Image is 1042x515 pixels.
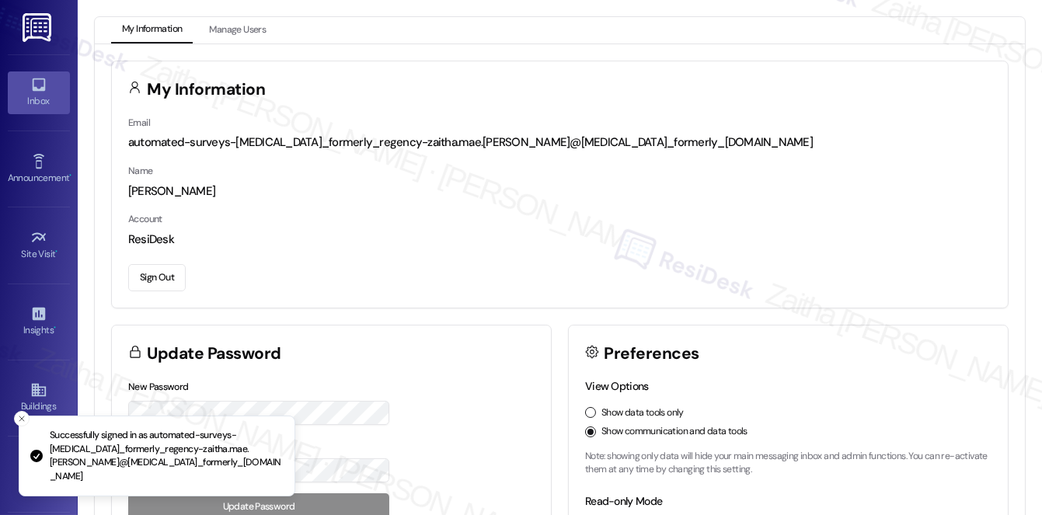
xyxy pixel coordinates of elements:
button: Sign Out [128,264,186,291]
a: Site Visit • [8,224,70,266]
label: New Password [128,381,189,393]
button: My Information [111,17,193,43]
button: Manage Users [198,17,277,43]
span: • [56,246,58,257]
label: Account [128,213,162,225]
label: View Options [585,379,649,393]
label: Email [128,117,150,129]
div: ResiDesk [128,231,991,248]
p: Successfully signed in as automated-surveys-[MEDICAL_DATA]_formerly_regency-zaitha.mae.[PERSON_NA... [50,429,282,483]
h3: Preferences [605,346,699,362]
div: [PERSON_NAME] [128,183,991,200]
span: • [54,322,56,333]
a: Buildings [8,377,70,419]
label: Show data tools only [601,406,684,420]
div: automated-surveys-[MEDICAL_DATA]_formerly_regency-zaitha.mae.[PERSON_NAME]@[MEDICAL_DATA]_formerl... [128,134,991,151]
label: Show communication and data tools [601,425,748,439]
p: Note: showing only data will hide your main messaging inbox and admin functions. You can re-activ... [585,450,991,477]
label: Name [128,165,153,177]
a: Leads [8,454,70,496]
label: Read-only Mode [585,494,662,508]
span: • [69,170,71,181]
a: Insights • [8,301,70,343]
button: Close toast [14,411,30,426]
h3: Update Password [148,346,281,362]
a: Inbox [8,71,70,113]
h3: My Information [148,82,266,98]
img: ResiDesk Logo [23,13,54,42]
